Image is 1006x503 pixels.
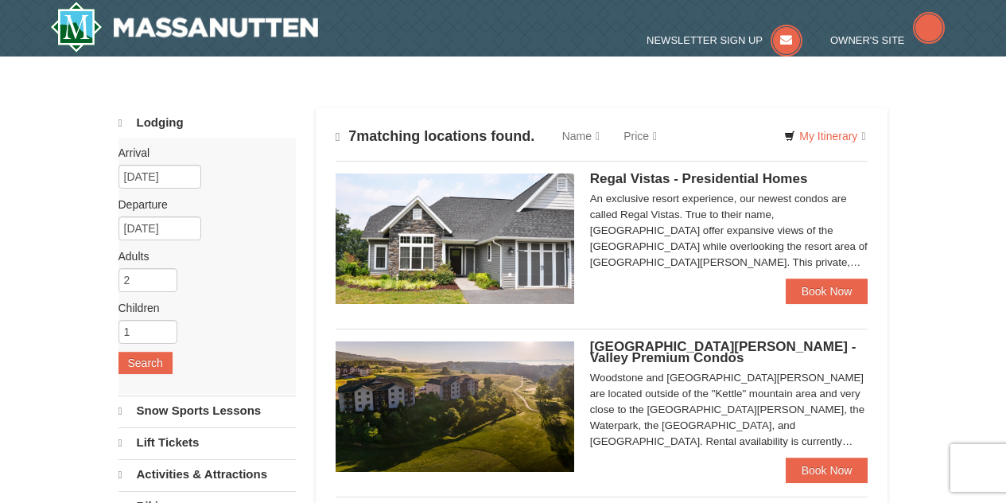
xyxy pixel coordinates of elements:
label: Arrival [118,145,284,161]
label: Children [118,300,284,316]
span: [GEOGRAPHIC_DATA][PERSON_NAME] - Valley Premium Condos [590,339,856,365]
a: Activities & Attractions [118,459,296,489]
img: Massanutten Resort Logo [50,2,319,53]
a: Lodging [118,108,296,138]
a: Newsletter Sign Up [647,34,802,46]
a: Snow Sports Lessons [118,396,296,426]
label: Departure [118,197,284,213]
span: Newsletter Sign Up [647,34,763,46]
a: Book Now [786,458,868,483]
span: Regal Vistas - Presidential Homes [590,171,808,186]
a: Owner's Site [830,34,945,46]
a: Book Now [786,279,868,304]
a: Massanutten Resort [50,2,319,53]
label: Adults [118,248,284,264]
div: An exclusive resort experience, our newest condos are called Regal Vistas. True to their name, [G... [590,191,868,271]
span: Owner's Site [830,34,905,46]
a: Price [612,120,669,152]
img: 19218991-1-902409a9.jpg [336,174,574,304]
img: 19219041-4-ec11c166.jpg [336,341,574,472]
a: Lift Tickets [118,427,296,458]
a: Name [550,120,612,152]
div: Woodstone and [GEOGRAPHIC_DATA][PERSON_NAME] are located outside of the "Kettle" mountain area an... [590,370,868,450]
button: Search [118,352,173,374]
a: My Itinerary [774,124,876,148]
